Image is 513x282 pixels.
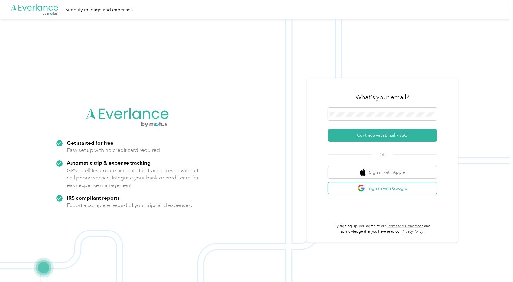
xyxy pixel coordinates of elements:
strong: Automatic trip & expense tracking [67,159,151,166]
span: OR [372,152,393,158]
button: Continue with Email / SSO [328,129,437,142]
strong: IRS compliant reports [67,195,120,201]
div: Simplify mileage and expenses [65,6,133,14]
p: By signing up, you agree to our and acknowledge that you have read our . [328,224,437,234]
p: GPS satellites ensure accurate trip tracking even without cell phone service. Integrate your bank... [67,167,199,189]
strong: Get started for free [67,139,113,146]
img: apple logo [360,169,366,176]
button: google logoSign in with Google [328,182,437,194]
a: Privacy Policy [402,229,423,234]
button: apple logoSign in with Apple [328,166,437,178]
p: Easy set up with no credit card required [67,146,160,154]
img: google logo [358,185,365,192]
p: Export a complete record of your trips and expenses. [67,202,192,209]
a: Terms and Conditions [387,224,424,228]
h3: What's your email? [356,93,409,101]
